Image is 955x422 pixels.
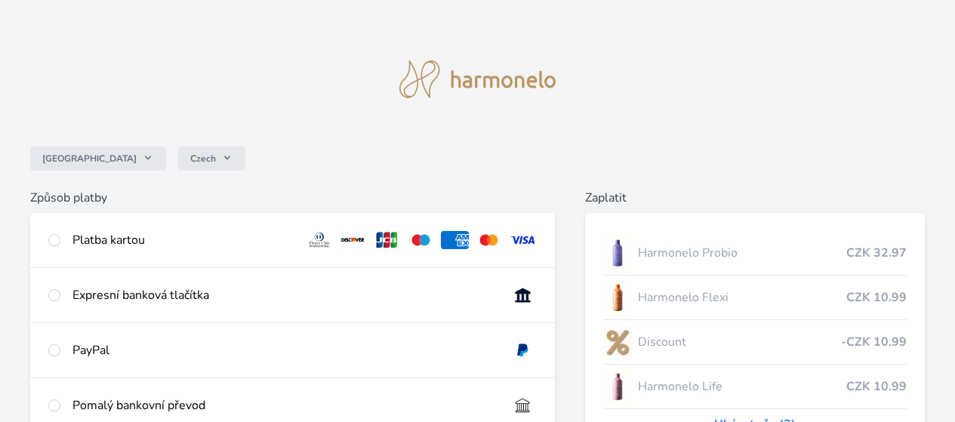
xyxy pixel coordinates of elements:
img: logo.svg [399,60,556,98]
img: CLEAN_FLEXI_se_stinem_x-hi_(1)-lo.jpg [603,279,632,316]
div: Expresní banková tlačítka [72,286,497,304]
span: CZK 10.99 [846,288,907,306]
img: jcb.svg [373,231,401,249]
span: Harmonelo Life [638,377,846,396]
img: amex.svg [441,231,469,249]
span: Harmonelo Probio [638,244,846,262]
img: mc.svg [475,231,503,249]
div: PayPal [72,341,497,359]
h6: Zaplatit [585,189,925,207]
span: -CZK 10.99 [841,333,907,351]
h6: Způsob platby [30,189,555,207]
img: onlineBanking_CZ.svg [509,286,537,304]
img: bankTransfer_IBAN.svg [509,396,537,414]
img: paypal.svg [509,341,537,359]
span: Harmonelo Flexi [638,288,846,306]
span: CZK 10.99 [846,377,907,396]
div: Pomalý bankovní převod [72,396,497,414]
img: diners.svg [306,231,334,249]
span: Czech [190,152,216,165]
img: maestro.svg [407,231,435,249]
button: [GEOGRAPHIC_DATA] [30,146,166,171]
img: CLEAN_PROBIO_se_stinem_x-lo.jpg [603,234,632,272]
div: Platba kartou [72,231,294,249]
img: CLEAN_LIFE_se_stinem_x-lo.jpg [603,368,632,405]
button: Czech [178,146,245,171]
img: visa.svg [509,231,537,249]
span: CZK 32.97 [846,244,907,262]
span: [GEOGRAPHIC_DATA] [42,152,137,165]
img: discover.svg [339,231,367,249]
img: discount-lo.png [603,323,632,361]
span: Discount [638,333,841,351]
